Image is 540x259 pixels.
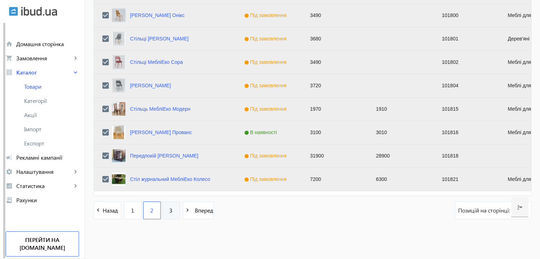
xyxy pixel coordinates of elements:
[367,121,433,144] div: 3010
[94,202,121,219] button: Назад
[72,168,79,175] mat-icon: keyboard_arrow_right
[103,206,121,214] span: Назад
[244,12,288,18] span: Під замовлення
[150,206,153,214] span: 2
[16,182,72,189] span: Статистика
[130,83,171,88] a: [PERSON_NAME]
[16,154,79,161] span: Рекламні кампанії
[6,231,79,257] a: Перейти на [DOMAIN_NAME]
[130,176,210,182] a: Стіл журнальний МебліЕко Колесо
[130,129,192,135] a: [PERSON_NAME] Прованс
[244,59,288,65] span: Під замовлення
[6,69,13,76] mat-icon: grid_view
[6,168,13,175] mat-icon: settings
[16,197,79,204] span: Рахунки
[244,129,279,135] span: В наявності
[16,168,72,175] span: Налаштування
[244,36,288,42] span: Під замовлення
[302,4,367,27] div: 3490
[94,206,103,215] mat-icon: navigate_before
[433,27,499,50] div: 101801
[192,206,213,214] span: Вперед
[433,98,499,121] div: 101815
[302,74,367,97] div: 3720
[433,51,499,74] div: 101802
[367,98,433,121] div: 1910
[130,36,189,42] a: Стільці [PERSON_NAME]
[16,55,72,62] span: Замовлення
[244,176,288,182] span: Під замовлення
[24,126,79,133] span: Імпорт
[130,106,190,112] a: Стільць МебліЕко Модерн
[72,69,79,76] mat-icon: keyboard_arrow_right
[244,106,288,112] span: Під замовлення
[183,206,192,215] mat-icon: navigate_next
[302,98,367,121] div: 1970
[16,40,79,48] span: Домашня сторінка
[24,83,79,90] span: Товари
[302,51,367,74] div: 3490
[433,74,499,97] div: 101804
[16,69,72,76] span: Каталог
[72,55,79,62] mat-icon: keyboard_arrow_right
[6,182,13,189] mat-icon: analytics
[244,153,288,159] span: Під замовлення
[302,27,367,50] div: 3680
[130,59,183,65] a: Стільці МебліЕко Сора
[367,168,433,191] div: 6300
[24,97,79,104] span: Категорії
[433,168,499,191] div: 101821
[9,7,18,16] img: ibud.svg
[130,12,185,18] a: [PERSON_NAME] Онікс
[6,197,13,204] mat-icon: receipt_long
[244,83,288,88] span: Під замовлення
[367,144,433,167] div: 28900
[302,168,367,191] div: 7200
[433,121,499,144] div: 101816
[6,154,13,161] mat-icon: campaign
[72,182,79,189] mat-icon: keyboard_arrow_right
[21,7,57,16] img: ibud_text.svg
[6,55,13,62] mat-icon: shopping_cart
[302,144,367,167] div: 31900
[433,144,499,167] div: 101818
[169,206,173,214] span: 3
[433,4,499,27] div: 101800
[302,121,367,144] div: 3100
[6,40,13,48] mat-icon: home
[183,202,214,219] button: Вперед
[24,140,79,147] span: Експорт
[130,153,198,159] a: Передпокій [PERSON_NAME]
[131,206,134,214] span: 1
[24,111,79,119] span: Акції
[458,206,511,214] span: Позицій на сторінці:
